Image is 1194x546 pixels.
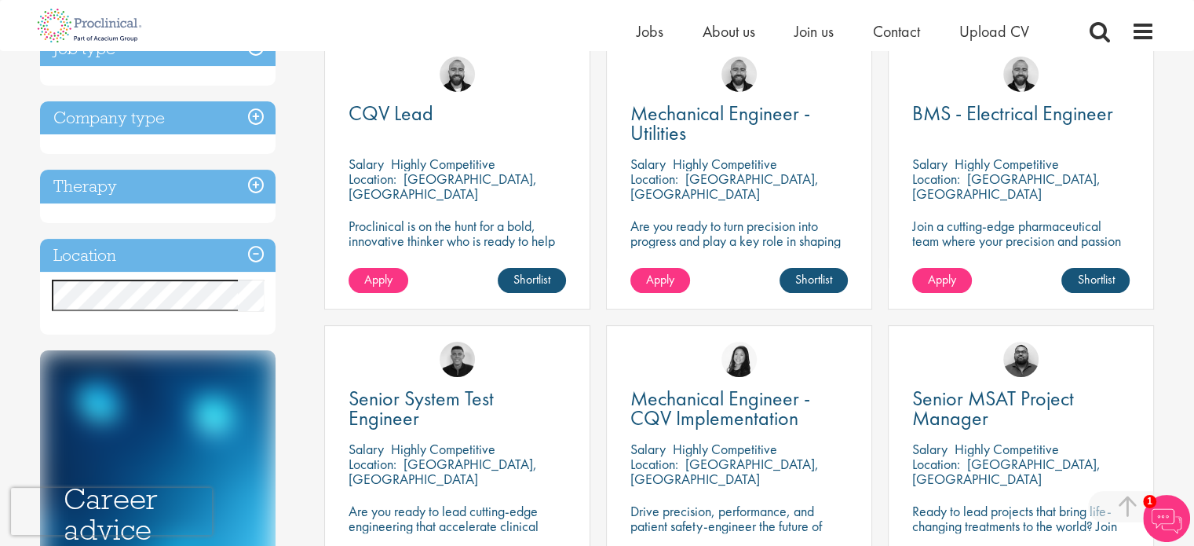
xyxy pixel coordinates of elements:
[794,21,834,42] a: Join us
[349,170,537,203] p: [GEOGRAPHIC_DATA], [GEOGRAPHIC_DATA]
[40,239,276,273] h3: Location
[630,455,678,473] span: Location:
[349,155,384,173] span: Salary
[391,440,495,458] p: Highly Competitive
[780,268,848,293] a: Shortlist
[637,21,663,42] a: Jobs
[40,170,276,203] h3: Therapy
[349,268,408,293] a: Apply
[349,170,396,188] span: Location:
[1003,342,1039,377] img: Ashley Bennett
[630,218,848,263] p: Are you ready to turn precision into progress and play a key role in shaping the future of pharma...
[673,155,777,173] p: Highly Competitive
[912,385,1074,431] span: Senior MSAT Project Manager
[873,21,920,42] a: Contact
[912,100,1113,126] span: BMS - Electrical Engineer
[630,155,666,173] span: Salary
[646,271,674,288] span: Apply
[349,455,537,488] p: [GEOGRAPHIC_DATA], [GEOGRAPHIC_DATA]
[721,342,757,377] img: Numhom Sudsok
[1061,268,1130,293] a: Shortlist
[912,104,1130,123] a: BMS - Electrical Engineer
[630,170,819,203] p: [GEOGRAPHIC_DATA], [GEOGRAPHIC_DATA]
[912,218,1130,278] p: Join a cutting-edge pharmaceutical team where your precision and passion for engineering will hel...
[11,488,212,535] iframe: reCAPTCHA
[64,484,252,544] h3: Career advice
[912,170,1101,203] p: [GEOGRAPHIC_DATA], [GEOGRAPHIC_DATA]
[364,271,393,288] span: Apply
[912,170,960,188] span: Location:
[349,385,494,431] span: Senior System Test Engineer
[912,389,1130,428] a: Senior MSAT Project Manager
[630,104,848,143] a: Mechanical Engineer - Utilities
[391,155,495,173] p: Highly Competitive
[630,100,810,146] span: Mechanical Engineer - Utilities
[1143,495,1190,542] img: Chatbot
[912,455,1101,488] p: [GEOGRAPHIC_DATA], [GEOGRAPHIC_DATA]
[912,440,948,458] span: Salary
[440,57,475,92] img: Jordan Kiely
[912,268,972,293] a: Apply
[630,268,690,293] a: Apply
[349,440,384,458] span: Salary
[721,57,757,92] img: Jordan Kiely
[1143,495,1156,508] span: 1
[955,155,1059,173] p: Highly Competitive
[630,440,666,458] span: Salary
[912,155,948,173] span: Salary
[349,104,566,123] a: CQV Lead
[912,455,960,473] span: Location:
[955,440,1059,458] p: Highly Competitive
[349,218,566,278] p: Proclinical is on the hunt for a bold, innovative thinker who is ready to help push the boundarie...
[498,268,566,293] a: Shortlist
[349,455,396,473] span: Location:
[1003,57,1039,92] img: Jordan Kiely
[349,100,433,126] span: CQV Lead
[630,170,678,188] span: Location:
[959,21,1029,42] a: Upload CV
[40,101,276,135] h3: Company type
[928,271,956,288] span: Apply
[630,455,819,488] p: [GEOGRAPHIC_DATA], [GEOGRAPHIC_DATA]
[703,21,755,42] a: About us
[349,389,566,428] a: Senior System Test Engineer
[673,440,777,458] p: Highly Competitive
[630,385,810,431] span: Mechanical Engineer - CQV Implementation
[440,342,475,377] img: Christian Andersen
[630,389,848,428] a: Mechanical Engineer - CQV Implementation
